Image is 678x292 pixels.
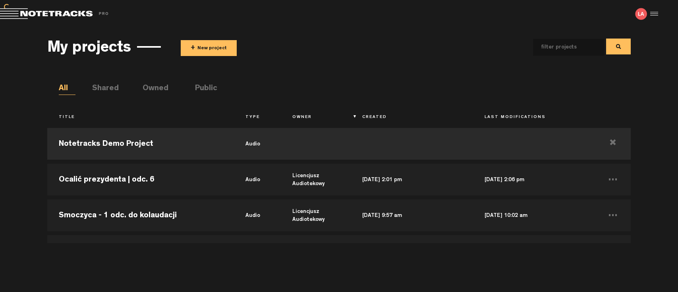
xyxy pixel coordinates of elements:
[181,40,237,56] button: +New project
[281,111,351,124] th: Owner
[47,233,234,269] td: Reset | odc. 1 po poprawkach
[47,197,234,233] td: Smoczyca - 1 odc. do kolaudacji
[47,40,131,58] h3: My projects
[234,197,280,233] td: audio
[351,162,473,197] td: [DATE] 2:01 pm
[47,126,234,162] td: Notetracks Demo Project
[92,83,109,95] li: Shared
[234,162,280,197] td: audio
[195,83,212,95] li: Public
[533,39,592,56] input: filter projects
[351,233,473,269] td: [DATE] 6:57 pm
[351,111,473,124] th: Created
[635,8,647,20] img: letters
[47,111,234,124] th: Title
[234,233,280,269] td: audio
[281,233,351,269] td: Licencjusz Audiotekowy
[59,83,75,95] li: All
[281,197,351,233] td: Licencjusz Audiotekowy
[47,162,234,197] td: Ocalić prezydenta | odc. 6
[281,162,351,197] td: Licencjusz Audiotekowy
[191,44,195,53] span: +
[473,233,595,269] td: [DATE] 9:38 am
[143,83,159,95] li: Owned
[595,197,630,233] td: ...
[473,111,595,124] th: Last Modifications
[595,233,630,269] td: ...
[351,197,473,233] td: [DATE] 9:57 am
[595,162,630,197] td: ...
[473,162,595,197] td: [DATE] 2:06 pm
[473,197,595,233] td: [DATE] 10:02 am
[234,111,280,124] th: Type
[234,126,280,162] td: audio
